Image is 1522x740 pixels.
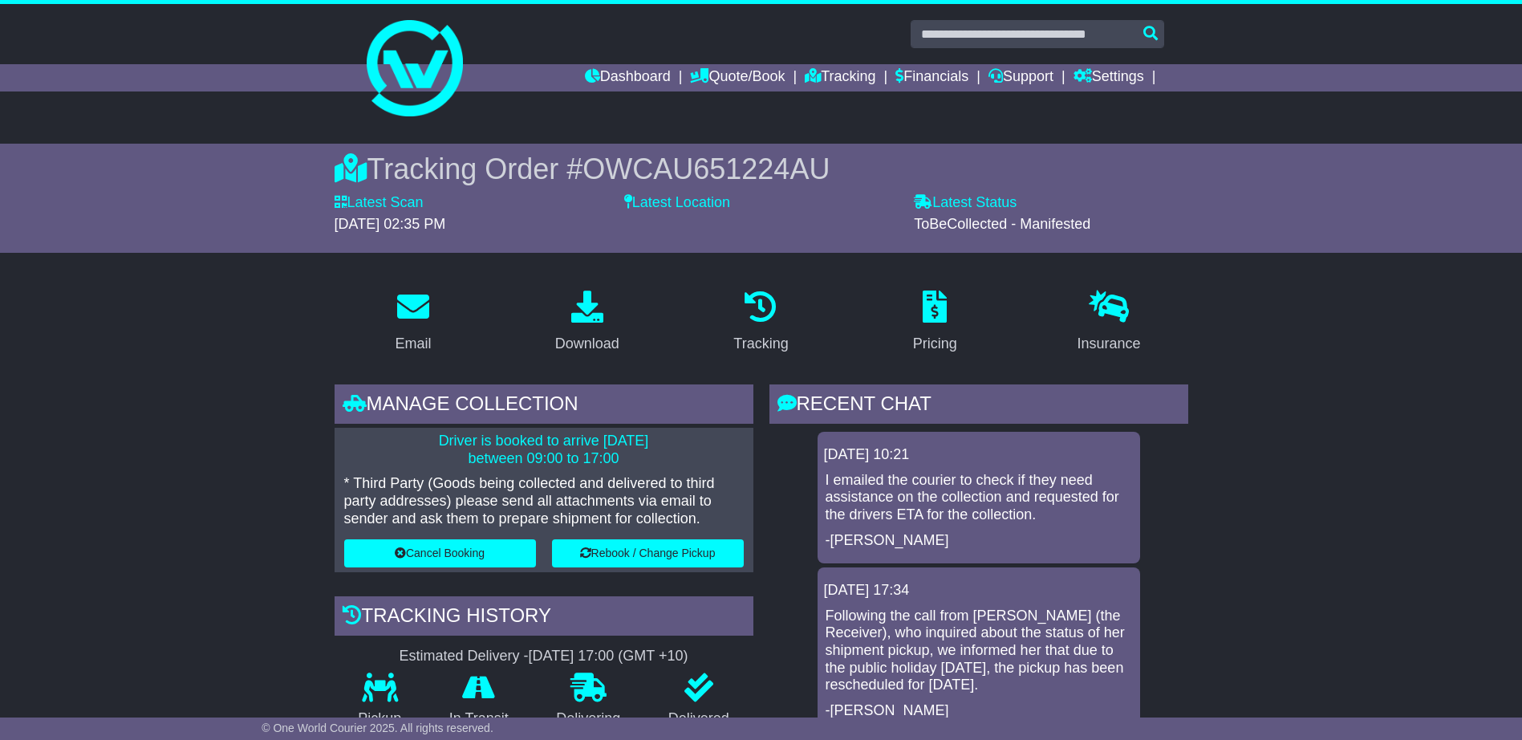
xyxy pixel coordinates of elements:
[826,472,1132,524] p: I emailed the courier to check if they need assistance on the collection and requested for the dr...
[344,433,744,467] p: Driver is booked to arrive [DATE] between 09:00 to 17:00
[903,285,968,360] a: Pricing
[733,333,788,355] div: Tracking
[582,152,830,185] span: OWCAU651224AU
[335,710,426,728] p: Pickup
[723,285,798,360] a: Tracking
[344,475,744,527] p: * Third Party (Goods being collected and delivered to third party addresses) please send all atta...
[826,608,1132,694] p: Following the call from [PERSON_NAME] (the Receiver), who inquired about the status of her shipme...
[824,446,1134,464] div: [DATE] 10:21
[988,64,1053,91] a: Support
[690,64,785,91] a: Quote/Book
[769,384,1188,428] div: RECENT CHAT
[335,152,1188,186] div: Tracking Order #
[826,702,1132,720] p: -[PERSON_NAME]
[335,384,753,428] div: Manage collection
[914,216,1090,232] span: ToBeCollected - Manifested
[624,194,730,212] label: Latest Location
[335,194,424,212] label: Latest Scan
[824,582,1134,600] div: [DATE] 17:34
[425,710,533,728] p: In Transit
[533,710,645,728] p: Delivering
[913,333,957,355] div: Pricing
[555,333,619,355] div: Download
[335,596,753,640] div: Tracking history
[585,64,671,91] a: Dashboard
[545,285,630,360] a: Download
[895,64,968,91] a: Financials
[262,722,493,734] span: © One World Courier 2025. All rights reserved.
[1067,285,1151,360] a: Insurance
[344,539,536,567] button: Cancel Booking
[805,64,875,91] a: Tracking
[914,194,1017,212] label: Latest Status
[644,710,753,728] p: Delivered
[395,333,431,355] div: Email
[826,532,1132,550] p: -[PERSON_NAME]
[384,285,441,360] a: Email
[335,216,446,232] span: [DATE] 02:35 PM
[529,648,688,665] div: [DATE] 17:00 (GMT +10)
[1074,64,1144,91] a: Settings
[335,648,753,665] div: Estimated Delivery -
[1078,333,1141,355] div: Insurance
[552,539,744,567] button: Rebook / Change Pickup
